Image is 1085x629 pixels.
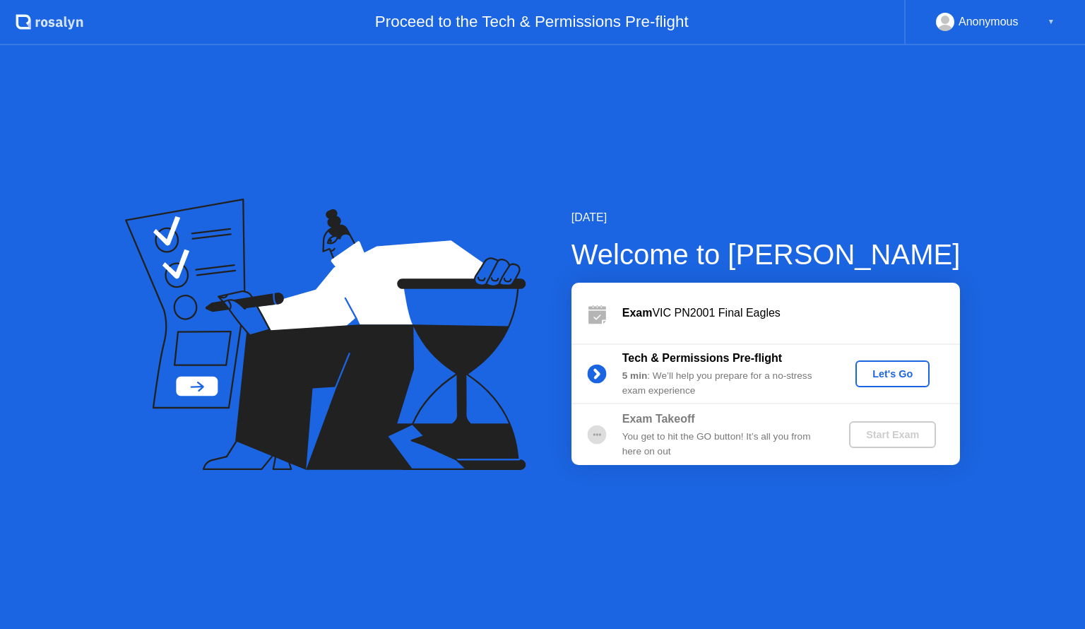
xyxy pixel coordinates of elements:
div: ▼ [1048,13,1055,31]
div: You get to hit the GO button! It’s all you from here on out [622,430,826,459]
b: 5 min [622,370,648,381]
b: Exam [622,307,653,319]
div: VIC PN2001 Final Eagles [622,305,960,322]
button: Start Exam [849,421,936,448]
div: Anonymous [959,13,1019,31]
button: Let's Go [855,360,930,387]
b: Tech & Permissions Pre-flight [622,352,782,364]
div: : We’ll help you prepare for a no-stress exam experience [622,369,826,398]
b: Exam Takeoff [622,413,695,425]
div: Let's Go [861,368,924,380]
div: [DATE] [571,209,961,226]
div: Start Exam [855,429,930,440]
div: Welcome to [PERSON_NAME] [571,233,961,276]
